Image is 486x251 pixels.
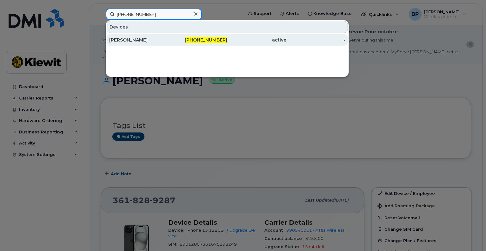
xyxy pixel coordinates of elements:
[286,37,345,43] div: -
[185,37,227,43] span: [PHONE_NUMBER]
[107,21,348,33] div: Devices
[107,34,348,46] a: [PERSON_NAME][PHONE_NUMBER]active-
[109,37,168,43] div: [PERSON_NAME]
[227,37,286,43] div: active
[458,223,481,246] iframe: Messenger Launcher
